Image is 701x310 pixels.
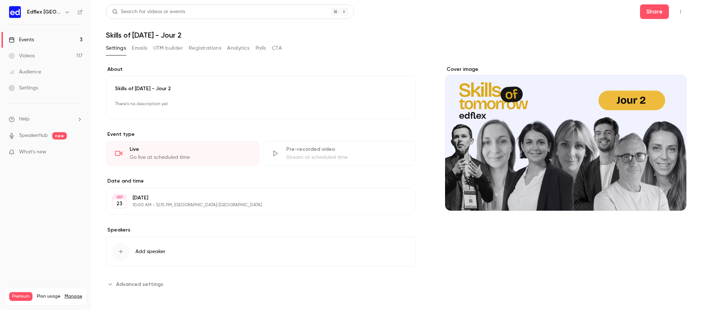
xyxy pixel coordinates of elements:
div: Stream at scheduled time [286,154,407,161]
button: Registrations [189,42,221,54]
div: Settings [9,84,38,92]
button: Settings [106,42,126,54]
p: [DATE] [133,194,377,202]
div: LiveGo live at scheduled time [106,141,260,166]
p: Event type [106,131,416,138]
div: Live [130,146,250,153]
p: 10:00 AM - 12:15 PM, [GEOGRAPHIC_DATA]/[GEOGRAPHIC_DATA] [133,202,377,208]
a: SpeakerHub [19,132,48,139]
button: Emails [132,42,147,54]
div: Search for videos or events [112,8,185,16]
button: CTA [272,42,282,54]
div: Go live at scheduled time [130,154,250,161]
h6: Edflex [GEOGRAPHIC_DATA] [27,8,61,16]
iframe: Noticeable Trigger [74,149,83,156]
button: Advanced settings [106,278,168,290]
p: There's no description yet [115,98,407,110]
span: Plan usage [37,294,60,299]
span: new [52,132,67,139]
div: Audience [9,68,41,76]
button: UTM builder [153,42,183,54]
label: Speakers [106,226,416,234]
span: Add speaker [135,248,165,255]
button: Analytics [227,42,250,54]
section: Advanced settings [106,278,416,290]
p: 23 [116,200,122,207]
section: Cover image [445,66,686,211]
li: help-dropdown-opener [9,115,83,123]
div: Events [9,36,34,43]
span: What's new [19,148,46,156]
button: Polls [256,42,266,54]
span: Advanced settings [116,280,163,288]
button: Share [640,4,669,19]
span: Premium [9,292,32,301]
div: Pre-recorded videoStream at scheduled time [263,141,416,166]
label: About [106,66,416,73]
div: Videos [9,52,35,60]
p: Skills of [DATE] - Jour 2 [115,85,407,92]
button: Add speaker [106,237,416,267]
a: Manage [65,294,82,299]
div: Pre-recorded video [286,146,407,153]
label: Cover image [445,66,686,73]
span: Help [19,115,30,123]
h1: Skills of [DATE] - Jour 2 [106,31,686,39]
label: Date and time [106,177,416,185]
img: Edflex France [9,6,21,18]
div: SEP [113,195,126,200]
